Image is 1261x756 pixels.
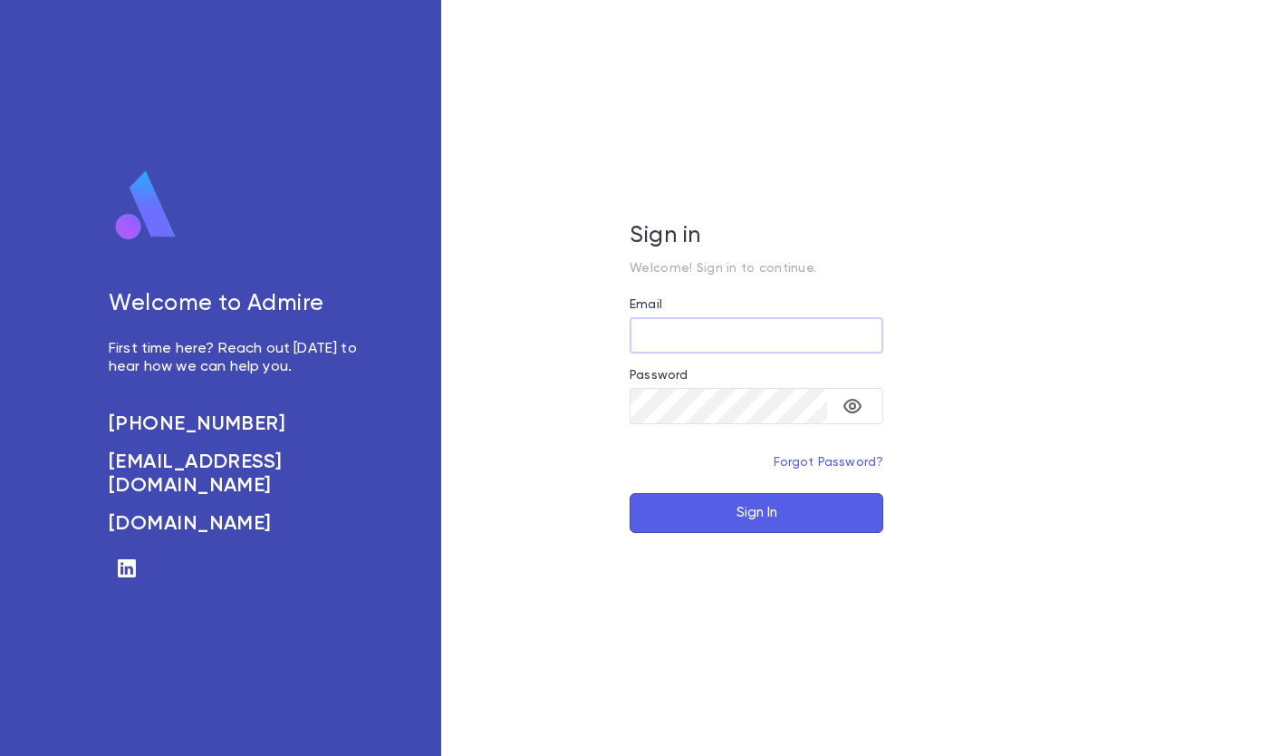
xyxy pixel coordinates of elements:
h5: Welcome to Admire [109,291,369,318]
button: toggle password visibility [834,388,871,424]
img: logo [109,170,183,242]
label: Password [630,368,688,383]
button: Sign In [630,493,883,533]
p: Welcome! Sign in to continue. [630,261,883,276]
a: [PHONE_NUMBER] [109,412,369,436]
a: [DOMAIN_NAME] [109,512,369,536]
label: Email [630,297,662,312]
a: Forgot Password? [774,456,884,469]
p: First time here? Reach out [DATE] to hear how we can help you. [109,340,369,376]
a: [EMAIL_ADDRESS][DOMAIN_NAME] [109,451,369,498]
h5: Sign in [630,223,883,250]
